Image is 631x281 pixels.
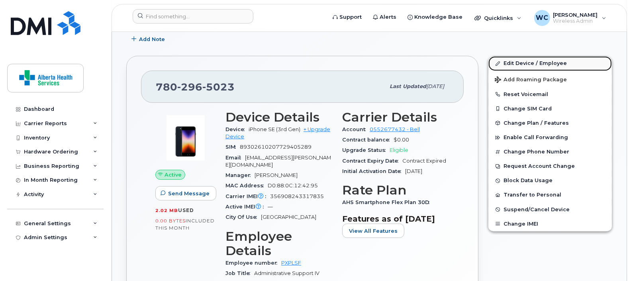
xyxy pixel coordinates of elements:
span: SIM [225,144,240,150]
span: Contract Expired [402,158,446,164]
button: Request Account Change [488,159,612,173]
span: Alerts [380,13,396,21]
button: Add Roaming Package [488,71,612,87]
span: Contract balance [342,137,394,143]
span: included this month [155,218,215,231]
button: Transfer to Personal [488,188,612,202]
h3: Rate Plan [342,183,449,197]
button: Send Message [155,186,216,200]
button: Change SIM Card [488,102,612,116]
span: Add Note [139,35,165,43]
span: Change Plan / Features [504,120,569,126]
span: [PERSON_NAME] [553,12,598,18]
span: MAC Address [225,183,268,189]
span: D0:88:0C:12:42:95 [268,183,318,189]
img: image20231002-3703462-1angbar.jpeg [162,114,210,162]
span: 2.02 MB [155,208,178,213]
button: Block Data Usage [488,173,612,188]
span: Suspend/Cancel Device [504,206,570,212]
span: Wireless Admin [553,18,598,24]
span: Device [225,126,249,132]
span: Enable Call Forwarding [504,135,568,141]
span: 5023 [202,81,235,93]
span: [DATE] [426,83,444,89]
div: Will Chang [529,10,612,26]
h3: Device Details [225,110,333,124]
input: Find something... [133,9,253,24]
span: Contract Expiry Date [342,158,402,164]
span: Support [339,13,362,21]
span: Upgrade Status [342,147,390,153]
span: Last updated [390,83,426,89]
a: Edit Device / Employee [488,56,612,71]
span: Quicklinks [484,15,513,21]
span: 296 [177,81,202,93]
span: Active IMEI [225,204,268,210]
a: Support [327,9,367,25]
span: Email [225,155,245,161]
span: Active [165,171,182,179]
div: Quicklinks [469,10,527,26]
span: Add Roaming Package [495,77,567,84]
h3: Employee Details [225,229,333,258]
span: City Of Use [225,214,261,220]
button: Add Note [126,32,172,46]
span: [PERSON_NAME] [255,172,298,178]
h3: Carrier Details [342,110,449,124]
span: [GEOGRAPHIC_DATA] [261,214,316,220]
span: WC [536,13,548,23]
span: 780 [156,81,235,93]
span: $0.00 [394,137,409,143]
span: [EMAIL_ADDRESS][PERSON_NAME][DOMAIN_NAME] [225,155,331,168]
span: [DATE] [405,168,422,174]
span: Eligible [390,147,408,153]
h3: Features as of [DATE] [342,214,449,224]
a: Alerts [367,9,402,25]
span: 356908243317835 [270,193,324,199]
span: Employee number [225,260,281,266]
span: used [178,207,194,213]
span: Initial Activation Date [342,168,405,174]
a: 0552677432 - Bell [370,126,420,132]
span: — [268,204,273,210]
span: Send Message [168,190,210,197]
span: Knowledge Base [414,13,462,21]
button: Change Phone Number [488,145,612,159]
span: 89302610207729405289 [240,144,312,150]
span: AHS Smartphone Flex Plan 30D [342,199,433,205]
a: PXPLSF [281,260,301,266]
button: Suspend/Cancel Device [488,202,612,217]
button: Change IMEI [488,217,612,231]
span: Carrier IMEI [225,193,270,199]
button: Enable Call Forwarding [488,130,612,145]
span: 0.00 Bytes [155,218,186,224]
span: Account [342,126,370,132]
button: View All Features [342,224,404,238]
span: Manager [225,172,255,178]
span: Job Title [225,270,254,276]
span: Administrative Support IV [254,270,319,276]
button: Change Plan / Features [488,116,612,130]
span: iPhone SE (3rd Gen) [249,126,300,132]
button: Reset Voicemail [488,87,612,102]
span: View All Features [349,227,398,235]
a: Knowledge Base [402,9,468,25]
